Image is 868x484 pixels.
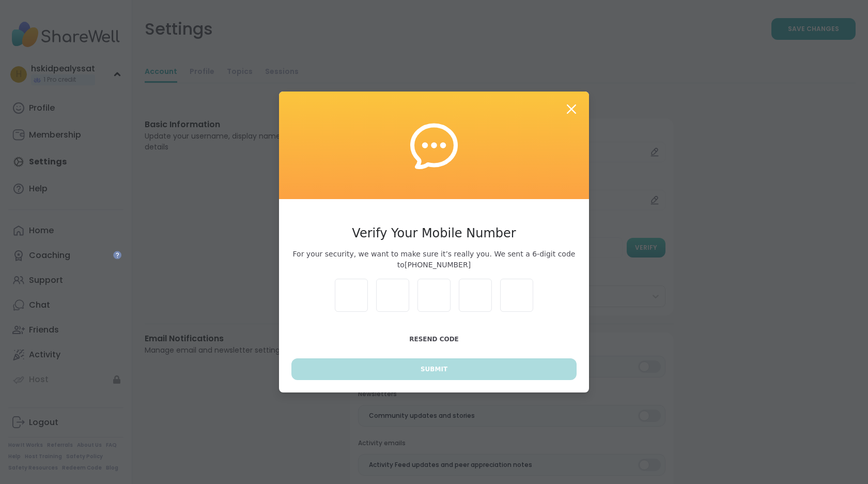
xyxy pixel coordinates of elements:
[421,365,447,374] span: Submit
[113,251,121,259] iframe: Spotlight
[291,224,577,243] h3: Verify Your Mobile Number
[291,358,577,380] button: Submit
[291,328,577,350] button: Resend Code
[409,336,459,343] span: Resend Code
[291,249,577,270] span: For your security, we want to make sure it’s really you. We sent a 6-digit code to [PHONE_NUMBER]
